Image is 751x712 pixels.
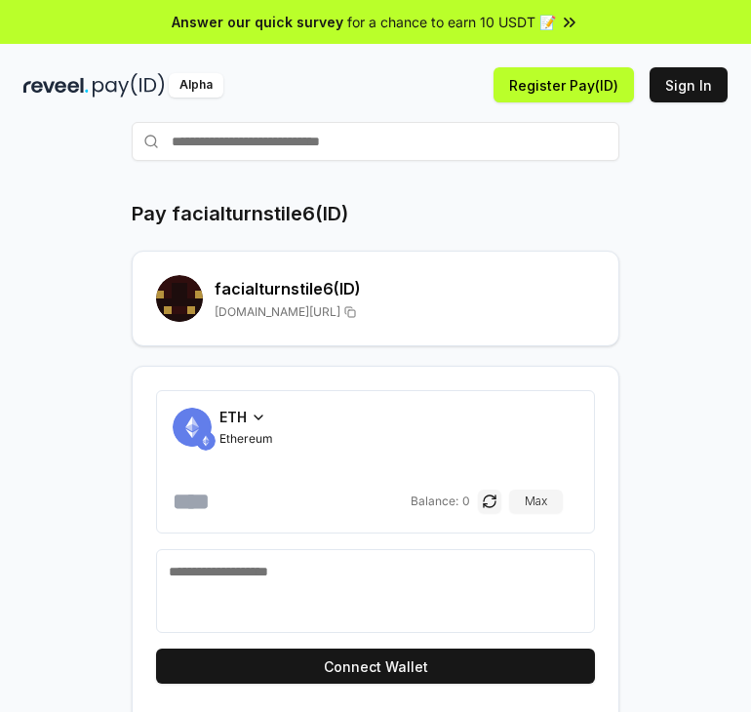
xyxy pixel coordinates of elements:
span: Balance: [411,494,458,509]
button: Max [509,490,563,513]
button: Connect Wallet [156,649,595,684]
span: ETH [219,407,247,427]
button: Sign In [650,67,728,102]
img: pay_id [93,73,165,98]
button: Register Pay(ID) [494,67,634,102]
img: reveel_dark [23,73,89,98]
h2: facialturnstile6 (ID) [215,277,595,300]
span: 0 [462,494,470,509]
span: Ethereum [219,431,273,447]
span: Answer our quick survey [172,12,343,32]
h1: Pay facialturnstile6(ID) [132,200,348,227]
div: Alpha [169,73,223,98]
span: [DOMAIN_NAME][URL] [215,304,340,320]
img: ETH.svg [196,431,216,451]
span: for a chance to earn 10 USDT 📝 [347,12,556,32]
